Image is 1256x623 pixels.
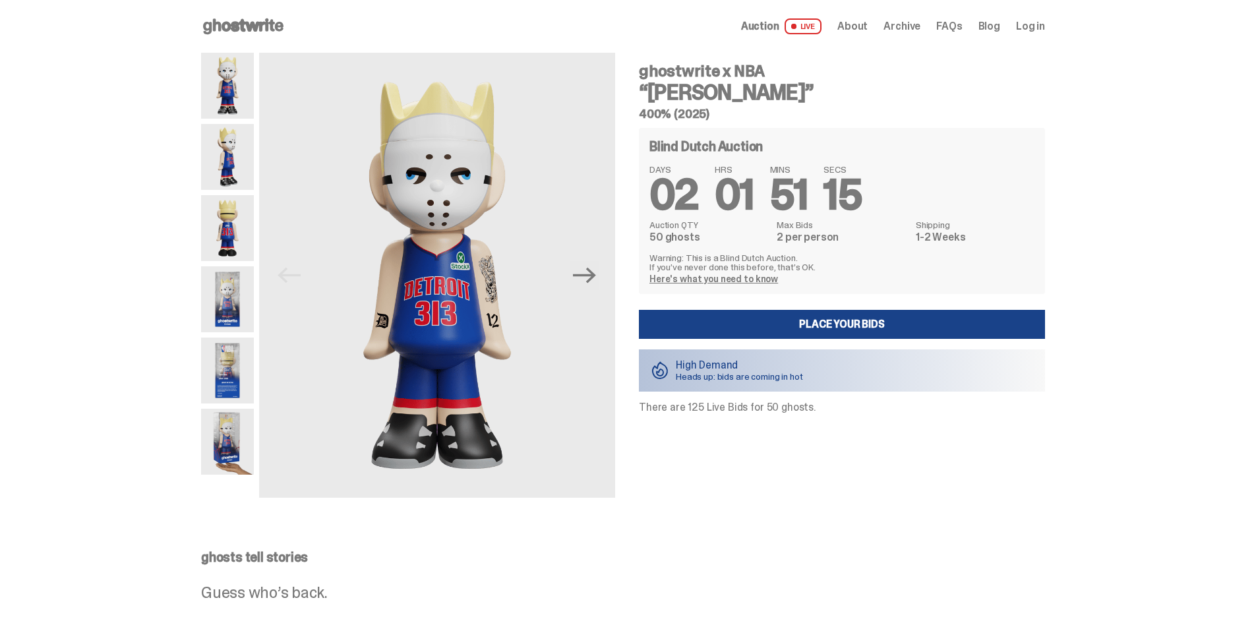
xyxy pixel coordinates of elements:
span: 02 [649,167,699,222]
span: MINS [770,165,808,174]
p: Warning: This is a Blind Dutch Auction. If you’ve never done this before, that’s OK. [649,253,1034,272]
a: Log in [1016,21,1045,32]
span: HRS [715,165,754,174]
p: Heads up: bids are coming in hot [676,372,803,381]
span: Auction [741,21,779,32]
img: Copy%20of%20Eminem_NBA_400_6.png [201,195,254,261]
p: There are 125 Live Bids for 50 ghosts. [639,402,1045,413]
a: FAQs [936,21,962,32]
p: High Demand [676,360,803,371]
a: Place your Bids [639,310,1045,339]
span: 51 [770,167,808,222]
dd: 50 ghosts [649,232,769,243]
h4: Blind Dutch Auction [649,140,763,153]
a: About [837,21,868,32]
span: DAYS [649,165,699,174]
a: Blog [978,21,1000,32]
a: Auction LIVE [741,18,822,34]
span: LIVE [785,18,822,34]
dt: Max Bids [777,220,908,229]
img: eminem%20scale.png [201,409,254,475]
dt: Auction QTY [649,220,769,229]
img: Copy%20of%20Eminem_NBA_400_1.png [259,53,615,498]
span: 15 [823,167,862,222]
img: Eminem_NBA_400_12.png [201,266,254,332]
img: Copy%20of%20Eminem_NBA_400_1.png [201,53,254,119]
span: 01 [715,167,754,222]
img: Copy%20of%20Eminem_NBA_400_3.png [201,124,254,190]
dd: 1-2 Weeks [916,232,1034,243]
button: Next [570,261,599,290]
img: Eminem_NBA_400_13.png [201,338,254,403]
h3: “[PERSON_NAME]” [639,82,1045,103]
p: ghosts tell stories [201,550,1045,564]
a: Archive [883,21,920,32]
a: Here's what you need to know [649,273,778,285]
dt: Shipping [916,220,1034,229]
h4: ghostwrite x NBA [639,63,1045,79]
span: SECS [823,165,862,174]
h5: 400% (2025) [639,108,1045,120]
dd: 2 per person [777,232,908,243]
